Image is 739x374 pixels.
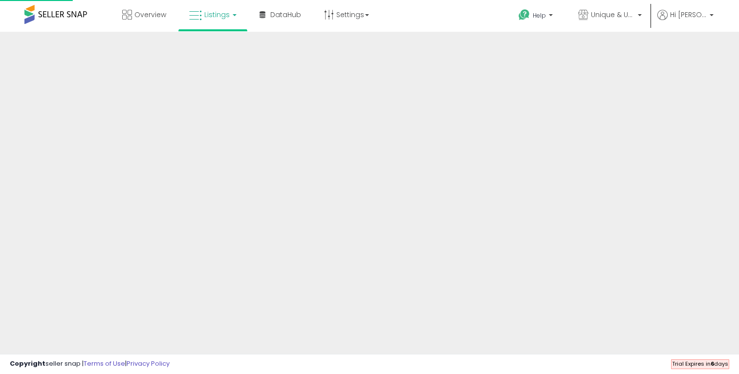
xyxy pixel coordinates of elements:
[84,359,125,368] a: Terms of Use
[270,10,301,20] span: DataHub
[591,10,635,20] span: Unique & Upscale
[511,1,563,32] a: Help
[204,10,230,20] span: Listings
[10,359,170,369] div: seller snap | |
[134,10,166,20] span: Overview
[711,360,714,368] b: 6
[670,10,707,20] span: Hi [PERSON_NAME]
[518,9,530,21] i: Get Help
[533,11,546,20] span: Help
[657,10,714,32] a: Hi [PERSON_NAME]
[10,359,45,368] strong: Copyright
[127,359,170,368] a: Privacy Policy
[672,360,728,368] span: Trial Expires in days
